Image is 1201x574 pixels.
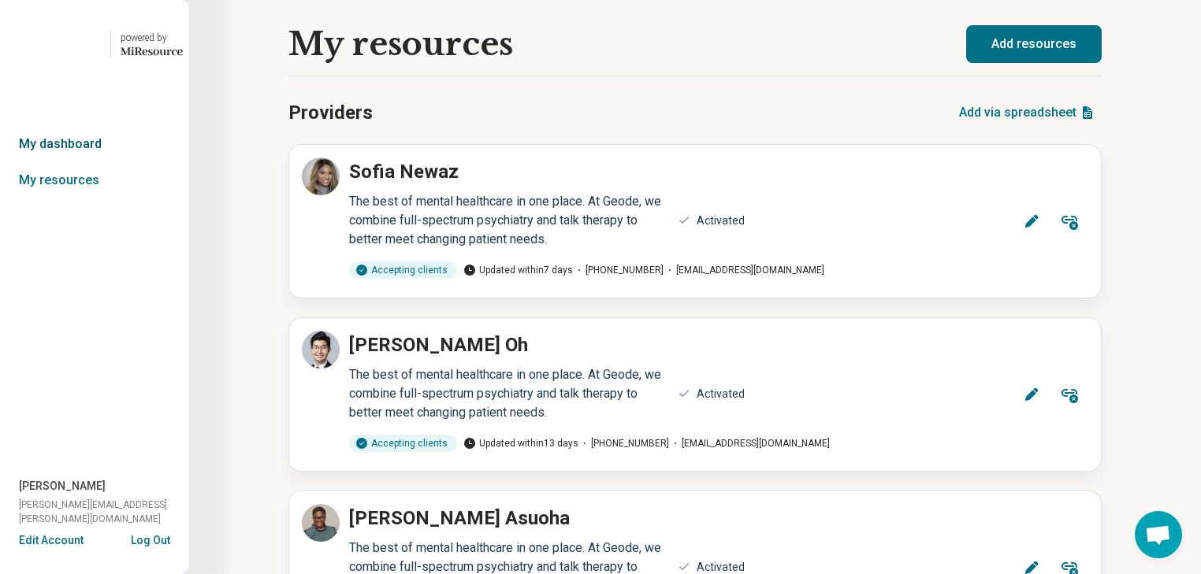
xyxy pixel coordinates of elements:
button: Edit Account [19,532,84,549]
div: Open chat [1135,511,1182,558]
div: powered by [121,31,183,45]
h1: My resources [288,26,513,62]
div: Accepting clients [349,261,457,279]
p: [PERSON_NAME] Asuoha [349,504,570,532]
div: Activated [697,213,745,229]
p: [PERSON_NAME] Oh [349,331,528,359]
span: [PHONE_NUMBER] [578,436,669,450]
span: [EMAIL_ADDRESS][DOMAIN_NAME] [664,263,824,277]
div: The best of mental healthcare in one place. At Geode, we combine full-spectrum psychiatry and tal... [349,365,668,422]
span: Updated within 13 days [463,436,578,450]
button: Add resources [966,25,1102,63]
button: Log Out [131,532,170,545]
h2: Providers [288,98,373,127]
span: Updated within 7 days [463,263,573,277]
span: [PERSON_NAME] [19,478,106,494]
div: Activated [697,386,745,402]
span: [EMAIL_ADDRESS][DOMAIN_NAME] [669,436,830,450]
span: [PERSON_NAME][EMAIL_ADDRESS][PERSON_NAME][DOMAIN_NAME] [19,498,189,526]
img: Geode Health [6,25,101,63]
p: Sofia Newaz [349,157,459,186]
a: Geode Healthpowered by [6,25,183,63]
div: Accepting clients [349,435,457,452]
div: The best of mental healthcare in one place. At Geode, we combine full-spectrum psychiatry and tal... [349,192,668,249]
button: Add via spreadsheet [953,94,1102,131]
span: [PHONE_NUMBER] [573,263,664,277]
